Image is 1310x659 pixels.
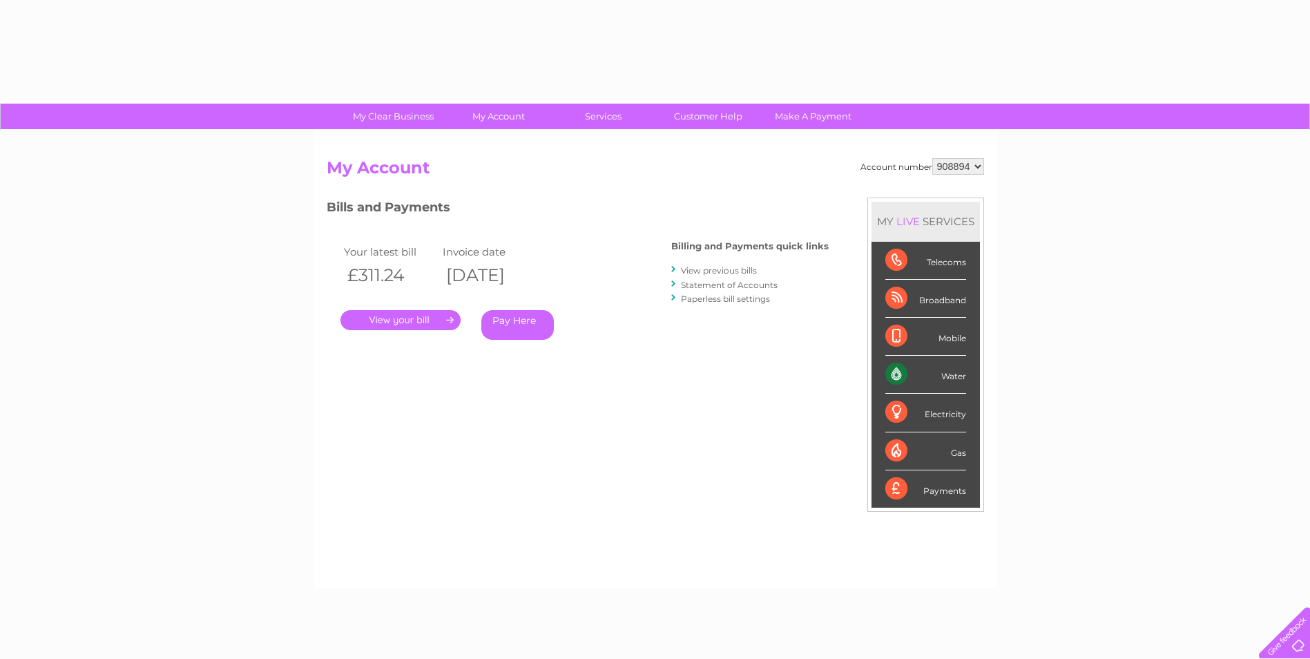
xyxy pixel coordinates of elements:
[860,158,984,175] div: Account number
[340,310,461,330] a: .
[681,265,757,276] a: View previous bills
[651,104,765,129] a: Customer Help
[871,202,980,241] div: MY SERVICES
[885,470,966,508] div: Payments
[885,242,966,280] div: Telecoms
[885,318,966,356] div: Mobile
[756,104,870,129] a: Make A Payment
[546,104,660,129] a: Services
[885,394,966,432] div: Electricity
[327,198,829,222] h3: Bills and Payments
[340,261,440,289] th: £311.24
[681,294,770,304] a: Paperless bill settings
[481,310,554,340] a: Pay Here
[327,158,984,184] h2: My Account
[439,261,539,289] th: [DATE]
[439,242,539,261] td: Invoice date
[336,104,450,129] a: My Clear Business
[885,432,966,470] div: Gas
[885,280,966,318] div: Broadband
[894,215,923,228] div: LIVE
[671,241,829,251] h4: Billing and Payments quick links
[340,242,440,261] td: Your latest bill
[885,356,966,394] div: Water
[681,280,778,290] a: Statement of Accounts
[441,104,555,129] a: My Account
